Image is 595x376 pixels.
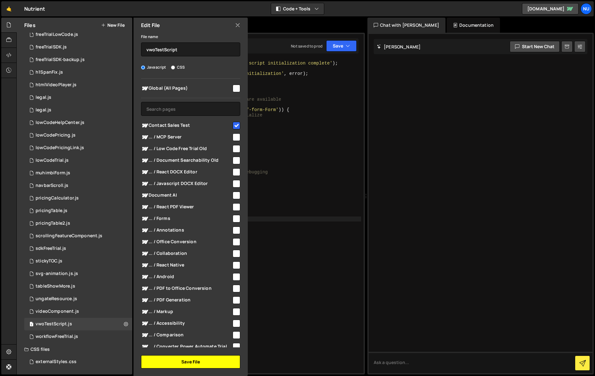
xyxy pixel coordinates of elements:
[171,65,175,70] input: CSS
[36,183,68,188] div: navbarScroll.js
[291,43,322,49] div: Not saved to prod
[141,296,232,304] span: ... / PDF Generation
[36,107,51,113] div: legal.js
[24,305,132,318] div: 9437/20607.js
[24,66,132,79] div: 9437/23398.js
[36,258,62,264] div: stickyTOC.js
[141,273,232,281] span: ... / Android
[447,18,500,33] div: Documentation
[522,3,579,14] a: [DOMAIN_NAME]
[36,44,67,50] div: freeTrialSDK.js
[141,133,232,141] span: ... / MCP Server
[24,255,132,267] div: 9437/22084.js
[36,132,76,138] div: lowCodePricing.js
[36,359,76,365] div: externalStyles.css
[36,57,85,63] div: freeTrialSDK-backup.js
[141,250,232,257] span: ... / Collaboration
[141,355,240,368] button: Save File
[36,82,76,88] div: htmlVideoPlayer.js
[141,192,232,199] span: Document AI
[141,34,158,40] label: File name
[36,309,79,314] div: videoComponent.js
[141,122,232,129] span: Contact Sales Test
[36,70,63,75] div: h1SpanFix.js
[36,120,84,126] div: lowCodeHelpCenter.js
[141,285,232,292] span: ... / PDF to Office Conversion
[141,203,232,211] span: ... / React PDF Viewer
[24,53,132,66] div: 9437/32837.js
[101,23,125,28] button: New File
[24,142,132,154] div: 9437/37513.js
[1,1,17,16] a: 🤙
[141,308,232,316] span: ... / Markup
[36,233,102,239] div: scrollingFeatureComponent.js
[36,208,67,214] div: pricingTable.js
[24,192,132,205] div: 9437/37105.js
[24,318,132,330] div: 9437/44780.js
[24,217,132,230] div: 9437/21417.js
[36,271,78,277] div: svg-animation.js.js
[141,42,240,56] input: Name
[36,195,79,201] div: pricingCalculator.js
[141,22,160,29] h2: Edit File
[141,320,232,327] span: ... / Accessibility
[141,64,166,70] label: Javascript
[24,104,132,116] div: 9437/23245.js
[24,356,132,368] div: 9437/20626.css
[36,170,70,176] div: muhimbiForm.js
[24,129,132,142] div: 9437/37511.js
[141,168,232,176] span: ... / React DOCX Editor
[24,267,132,280] div: 9437/28605.js
[36,145,84,151] div: lowCodePricingLink.js
[24,242,132,255] div: 9437/35298.js
[24,22,36,29] h2: Files
[17,343,132,356] div: CSS files
[141,157,232,164] span: ... / Document Searchability Old
[377,44,421,50] h2: [PERSON_NAME]
[36,32,78,37] div: freeTrialLowCode.js
[36,158,69,163] div: lowCodeTrial.js
[24,91,132,104] div: 9437/23152.js
[36,283,75,289] div: tableShowMore.js
[141,102,240,116] input: Search pages
[24,230,132,242] div: 9437/29952.js
[36,296,77,302] div: ungateResource.js
[36,246,66,251] div: sdkFreeTrial.js
[24,330,132,343] div: 9437/24887.js
[36,95,51,100] div: legal.js
[271,3,324,14] button: Code + Tools
[141,238,232,246] span: ... / Office Conversion
[24,154,132,167] div: 9437/35486.js
[141,145,232,153] span: ... / Low Code Free Trial Old
[24,205,132,217] div: 9437/21409.js
[36,221,70,226] div: pricingTable2.js
[141,180,232,188] span: ... / Javascript DOCX Editor
[24,116,132,129] div: 9437/22147.js
[24,79,132,91] div: 9437/20753.js
[24,41,132,53] div: 9437/21728.js
[36,321,72,327] div: vwoTestScript.js
[24,5,45,13] div: Nutrient
[141,85,232,92] span: Global (All Pages)
[326,40,357,52] button: Save
[141,331,232,339] span: ... / Comparison
[24,167,132,179] div: 9437/39389.js
[141,215,232,222] span: ... / Forms
[24,28,132,41] div: 9437/22085.js
[24,280,132,293] div: 9437/20817.js
[367,18,445,33] div: Chat with [PERSON_NAME]
[141,261,232,269] span: ... / React Native
[141,65,145,70] input: Javascript
[36,334,78,340] div: workflowFreeTrial.js
[30,322,33,327] span: 1
[510,41,560,52] button: Start new chat
[141,343,232,351] span: ... / Converter Power Automate Trial
[171,64,185,70] label: CSS
[24,179,132,192] div: 9437/39837.js
[581,3,592,14] a: Nu
[24,293,132,305] div: 9437/24782.js
[141,227,232,234] span: ... / Annotations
